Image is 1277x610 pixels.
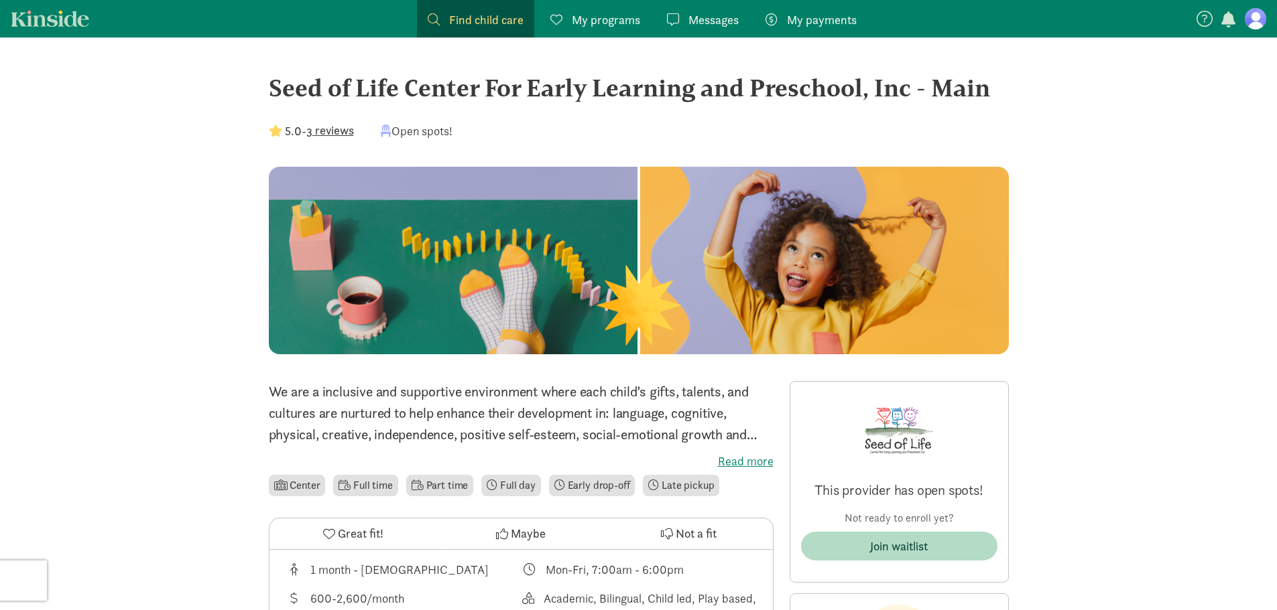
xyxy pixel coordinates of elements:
p: This provider has open spots! [801,481,997,500]
div: Open spots! [381,122,452,140]
button: 3 reviews [306,121,354,139]
li: Early drop-off [549,475,635,496]
p: Not ready to enroll yet? [801,510,997,526]
strong: 5.0 [285,123,302,139]
div: Age range for children that this provider cares for [286,560,522,579]
span: My programs [572,11,640,29]
label: Read more [269,453,774,469]
div: 1 month - [DEMOGRAPHIC_DATA] [310,560,489,579]
li: Part time [406,475,473,496]
a: Kinside [11,10,89,27]
button: Join waitlist [801,532,997,560]
div: Seed of Life Center For Early Learning and Preschool, Inc - Main [269,70,1009,106]
li: Late pickup [643,475,719,496]
p: We are a inclusive and supportive environment where each child’s gifts, talents, and cultures are... [269,381,774,445]
div: Mon-Fri, 7:00am - 6:00pm [546,560,684,579]
div: Join waitlist [870,537,928,555]
span: Great fit! [338,524,383,542]
div: - [269,122,354,140]
div: Class schedule [521,560,757,579]
span: Maybe [511,524,546,542]
li: Full time [333,475,398,496]
span: Find child care [449,11,524,29]
span: Messages [688,11,739,29]
span: Not a fit [676,524,717,542]
li: Center [269,475,326,496]
button: Maybe [437,518,605,549]
button: Not a fit [605,518,772,549]
li: Full day [481,475,541,496]
img: Provider logo [859,392,939,465]
span: My payments [787,11,857,29]
button: Great fit! [269,518,437,549]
